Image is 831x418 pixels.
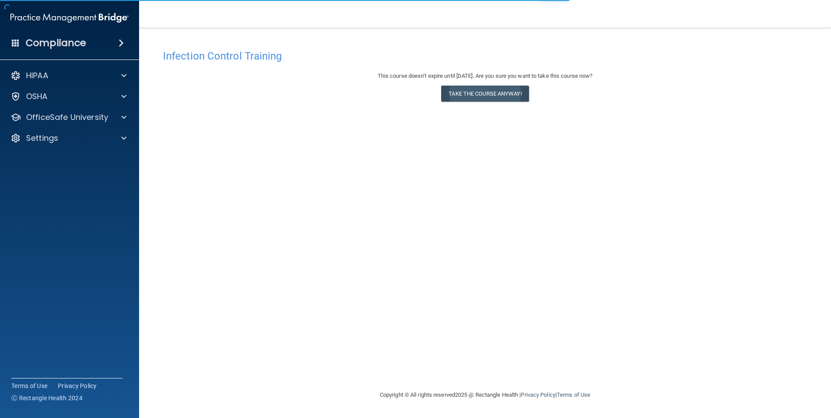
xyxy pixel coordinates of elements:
a: HIPAA [10,70,126,81]
div: Copyright © All rights reserved 2025 @ Rectangle Health | | [326,381,644,409]
div: This course doesn’t expire until [DATE]. Are you sure you want to take this course now? [163,71,807,81]
p: Settings [26,133,58,143]
span: Ⓒ Rectangle Health 2024 [11,394,83,402]
a: Terms of Use [11,382,47,390]
p: HIPAA [26,70,48,81]
a: Terms of Use [557,391,590,398]
button: Take the course anyway! [441,86,529,102]
a: Privacy Policy [58,382,97,390]
a: OfficeSafe University [10,112,126,123]
p: OfficeSafe University [26,112,108,123]
h4: Infection Control Training [163,50,807,62]
img: PMB logo [10,9,129,27]
p: OSHA [26,91,48,102]
a: OSHA [10,91,126,102]
h4: Compliance [26,37,86,49]
a: Settings [10,133,126,143]
a: Privacy Policy [521,391,555,398]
